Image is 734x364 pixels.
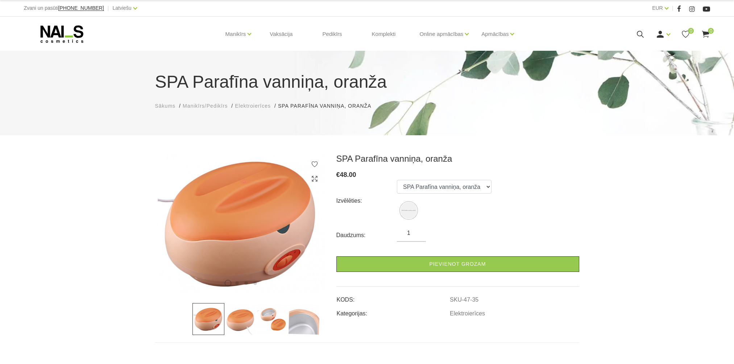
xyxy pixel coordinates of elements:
[336,256,579,272] a: Pievienot grozam
[278,102,378,110] li: SPA Parafīna vanniņa, oranža
[688,28,694,34] span: 0
[155,153,325,292] img: ...
[108,4,109,13] span: |
[225,20,246,49] a: Manikīrs
[253,281,257,285] button: 4 of 4
[336,304,450,318] td: Kategorijas:
[401,202,417,219] img: SPA Parafīna vanniņa, oranža
[340,171,356,178] span: 48.00
[701,30,710,39] a: 0
[708,28,714,34] span: 0
[235,281,239,285] button: 2 of 4
[336,171,340,178] span: €
[316,17,348,51] a: Pedikīrs
[235,102,271,110] a: Elektroierīces
[183,102,228,110] a: Manikīrs/Pedikīrs
[244,281,248,285] button: 3 of 4
[419,20,463,49] a: Online apmācības
[235,103,271,109] span: Elektroierīces
[58,5,104,11] a: [PHONE_NUMBER]
[336,153,579,164] h3: SPA Parafīna vanniņa, oranža
[256,303,288,335] img: ...
[288,303,320,335] img: ...
[155,102,176,110] a: Sākums
[24,4,104,13] div: Zvani un pasūti
[652,4,663,12] a: EUR
[192,303,224,335] img: ...
[450,297,478,303] a: SKU-47-35
[481,20,509,49] a: Apmācības
[224,303,256,335] img: ...
[336,290,450,304] td: KODS:
[681,30,690,39] a: 0
[336,195,397,207] div: Izvēlēties:
[155,69,579,95] h1: SPA Parafīna vanniņa, oranža
[672,4,673,13] span: |
[336,229,397,241] div: Daudzums:
[450,310,485,317] a: Elektroierīces
[225,280,231,286] button: 1 of 4
[183,103,228,109] span: Manikīrs/Pedikīrs
[155,103,176,109] span: Sākums
[366,17,402,51] a: Komplekti
[264,17,298,51] a: Vaksācija
[113,4,132,12] a: Latviešu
